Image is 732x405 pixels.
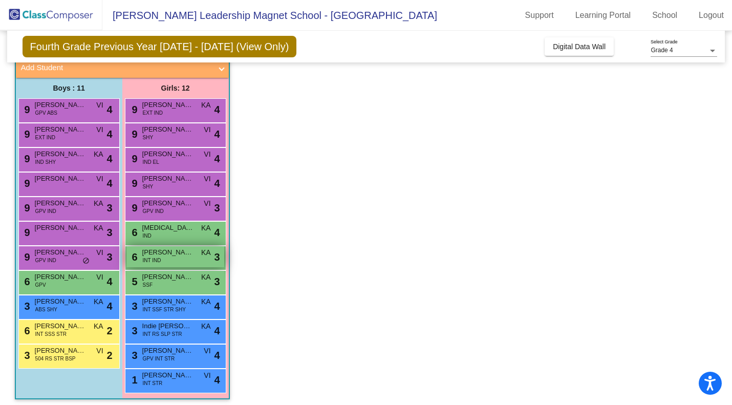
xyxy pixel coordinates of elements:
span: 9 [130,178,138,189]
span: [PERSON_NAME] [142,346,193,356]
span: INT IND [143,257,161,264]
span: SHY [143,183,154,190]
span: SHY [143,134,154,141]
span: IND [143,232,152,240]
span: 4 [106,176,112,191]
span: 4 [106,274,112,289]
span: INT SSF STR SHY [143,306,186,313]
span: KA [201,100,211,111]
span: [PERSON_NAME] [142,296,193,307]
span: 9 [22,202,30,214]
span: 6 [22,276,30,287]
span: INT SSS STR [35,330,67,338]
span: 9 [22,129,30,140]
span: 4 [106,299,112,314]
span: GPV INT STR [143,355,175,363]
span: 4 [214,372,220,388]
span: SSF [143,281,153,289]
span: VI [204,174,210,184]
span: 3 [214,274,220,289]
span: [MEDICAL_DATA][PERSON_NAME] [142,223,193,233]
span: [PERSON_NAME] [35,296,86,307]
span: VI [96,247,103,258]
span: 3 [130,325,138,336]
span: VI [204,124,210,135]
span: 9 [22,104,30,115]
span: 9 [130,104,138,115]
span: ABS SHY [35,306,57,313]
span: 2 [106,323,112,338]
span: INT RS SLP STR [143,330,182,338]
span: 3 [130,301,138,312]
span: 3 [106,200,112,216]
span: 4 [214,151,220,166]
span: [PERSON_NAME] [35,321,86,331]
span: KA [201,321,211,332]
span: 4 [214,176,220,191]
span: KA [201,296,211,307]
span: KA [94,149,103,160]
span: 4 [106,102,112,117]
span: 4 [214,225,220,240]
span: [PERSON_NAME] [142,124,193,135]
span: 9 [22,153,30,164]
span: KA [201,223,211,233]
span: GPV [35,281,46,289]
span: VI [96,174,103,184]
a: School [644,7,685,24]
span: Grade 4 [651,47,673,54]
span: 1 [130,374,138,386]
span: 4 [214,299,220,314]
div: Boys : 11 [16,78,122,98]
span: GPV IND [143,207,164,215]
span: 504 RS STR BSP [35,355,76,363]
span: [PERSON_NAME] [142,149,193,159]
button: Digital Data Wall [545,37,614,56]
span: VI [96,272,103,283]
span: VI [204,198,210,209]
span: [PERSON_NAME] [142,100,193,110]
span: 6 [130,251,138,263]
span: VI [96,100,103,111]
span: [PERSON_NAME] [142,198,193,208]
span: 3 [106,249,112,265]
span: [PERSON_NAME] [35,223,86,233]
mat-expansion-panel-header: Add Student [16,57,229,78]
span: [PERSON_NAME] Leadership Magnet School - [GEOGRAPHIC_DATA] [102,7,437,24]
mat-panel-title: Add Student [21,62,211,74]
span: 3 [22,350,30,361]
span: KA [201,247,211,258]
span: GPV ABS [35,109,57,117]
span: KA [94,198,103,209]
span: 4 [214,102,220,117]
span: KA [94,296,103,307]
span: Digital Data Wall [553,42,606,51]
span: 4 [214,323,220,338]
div: Girls: 12 [122,78,229,98]
span: [PERSON_NAME] [35,346,86,356]
span: [PERSON_NAME] [35,198,86,208]
span: KA [94,321,103,332]
span: [PERSON_NAME] [142,272,193,282]
span: 9 [130,129,138,140]
span: 4 [106,126,112,142]
span: 3 [106,225,112,240]
span: [PERSON_NAME] [142,174,193,184]
span: 3 [130,350,138,361]
a: Support [517,7,562,24]
span: [PERSON_NAME] [35,247,86,258]
span: [PERSON_NAME] [35,272,86,282]
span: 6 [22,325,30,336]
span: KA [94,223,103,233]
span: do_not_disturb_alt [82,257,90,265]
span: 9 [130,202,138,214]
span: 6 [130,227,138,238]
span: 5 [130,276,138,287]
span: VI [204,149,210,160]
span: [PERSON_NAME] [142,370,193,380]
span: INT STR [143,379,163,387]
span: KA [201,272,211,283]
span: 4 [214,126,220,142]
span: [PERSON_NAME] [35,100,86,110]
span: EXT IND [143,109,163,117]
